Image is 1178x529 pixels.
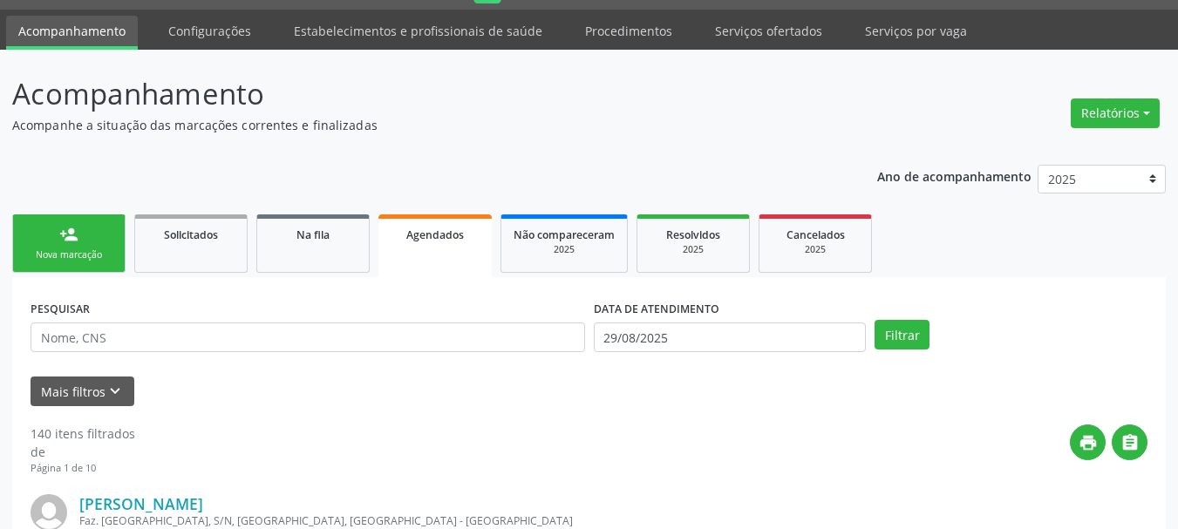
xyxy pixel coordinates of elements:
a: Acompanhamento [6,16,138,50]
p: Acompanhamento [12,72,820,116]
button: Filtrar [875,320,929,349]
a: Serviços ofertados [703,16,834,46]
div: Faz. [GEOGRAPHIC_DATA], S/N, [GEOGRAPHIC_DATA], [GEOGRAPHIC_DATA] - [GEOGRAPHIC_DATA] [79,513,886,528]
span: Não compareceram [514,227,615,242]
div: person_add [59,225,78,244]
a: Estabelecimentos e profissionais de saúde [282,16,555,46]
div: de [31,443,135,461]
span: Na fila [296,227,330,242]
i: print [1079,433,1098,452]
i: keyboard_arrow_down [106,382,125,401]
a: [PERSON_NAME] [79,494,203,513]
span: Agendados [406,227,464,242]
div: 2025 [514,243,615,256]
p: Acompanhe a situação das marcações correntes e finalizadas [12,116,820,134]
p: Ano de acompanhamento [877,165,1032,187]
div: 140 itens filtrados [31,424,135,443]
div: 2025 [772,243,859,256]
a: Procedimentos [573,16,684,46]
span: Solicitados [164,227,218,242]
input: Selecione um intervalo [594,322,867,352]
span: Cancelados [786,227,845,242]
button: print [1070,424,1106,460]
label: DATA DE ATENDIMENTO [594,295,719,322]
a: Serviços por vaga [853,16,979,46]
div: Nova marcação [25,248,112,261]
span: Resolvidos [666,227,720,242]
div: Página 1 de 10 [31,461,135,476]
i:  [1120,433,1140,452]
div: 2025 [650,243,737,256]
label: PESQUISAR [31,295,90,322]
button: Relatórios [1071,98,1160,128]
a: Configurações [156,16,263,46]
input: Nome, CNS [31,322,585,352]
button: Mais filtroskeyboard_arrow_down [31,376,134,407]
button:  [1112,424,1147,460]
